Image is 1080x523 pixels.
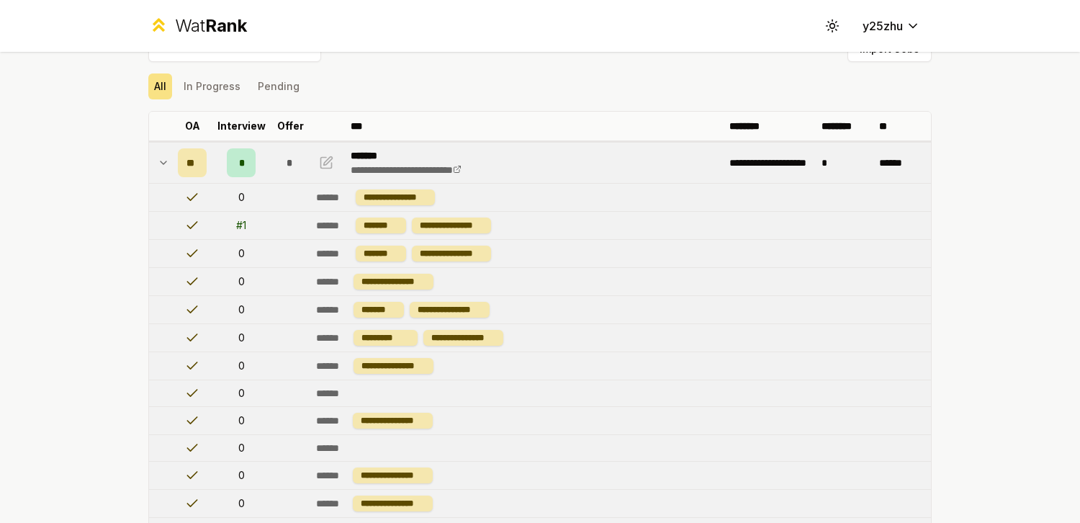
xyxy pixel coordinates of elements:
button: Pending [252,73,305,99]
td: 0 [212,380,270,406]
a: WatRank [148,14,247,37]
p: Offer [277,119,304,133]
span: Rank [205,15,247,36]
td: 0 [212,240,270,267]
td: 0 [212,268,270,295]
p: Interview [217,119,266,133]
td: 0 [212,407,270,434]
span: y25zhu [863,17,903,35]
td: 0 [212,184,270,211]
td: 0 [212,296,270,323]
div: Wat [175,14,247,37]
td: 0 [212,490,270,517]
button: In Progress [178,73,246,99]
td: 0 [212,462,270,489]
div: # 1 [236,218,246,233]
td: 0 [212,324,270,352]
button: y25zhu [851,13,932,39]
p: OA [185,119,200,133]
td: 0 [212,435,270,461]
td: 0 [212,352,270,380]
button: All [148,73,172,99]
